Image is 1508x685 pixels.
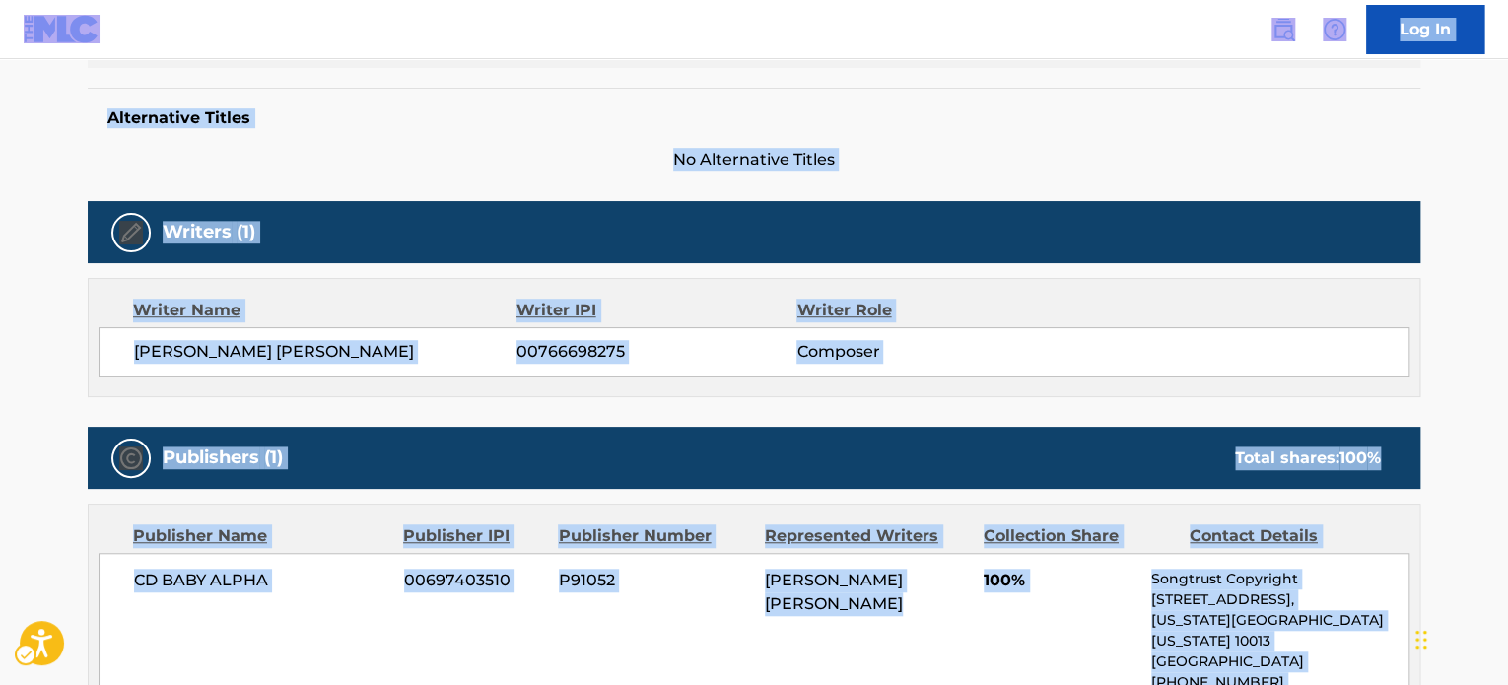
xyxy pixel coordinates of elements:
img: Publishers [119,446,143,470]
div: Drag [1415,610,1427,669]
span: [PERSON_NAME] [PERSON_NAME] [134,340,516,364]
div: Publisher IPI [403,524,543,548]
span: No Alternative Titles [88,148,1420,171]
div: Collection Share [984,524,1175,548]
div: Contact Details [1190,524,1381,548]
img: search [1271,18,1295,41]
span: 00766698275 [516,340,796,364]
div: Chat Widget [1409,590,1508,685]
p: Songtrust Copyright [1151,569,1408,589]
div: Total shares: [1235,446,1381,470]
span: 100% [984,569,1136,592]
div: Represented Writers [765,524,969,548]
span: Composer [796,340,1052,364]
p: [STREET_ADDRESS], [1151,589,1408,610]
img: Writers [119,221,143,244]
span: 00697403510 [404,569,544,592]
h5: Writers (1) [163,221,255,243]
span: CD BABY ALPHA [134,569,389,592]
h5: Publishers (1) [163,446,283,469]
div: Writer Name [133,299,516,322]
div: Publisher Name [133,524,388,548]
a: Log In [1366,5,1484,54]
span: P91052 [559,569,750,592]
p: [GEOGRAPHIC_DATA] [1151,651,1408,672]
span: [PERSON_NAME] [PERSON_NAME] [765,571,903,613]
div: Writer IPI [516,299,797,322]
h5: Alternative Titles [107,108,1401,128]
p: [US_STATE][GEOGRAPHIC_DATA][US_STATE] 10013 [1151,610,1408,651]
span: 100 % [1339,448,1381,467]
iframe: Hubspot Iframe [1409,590,1508,685]
div: Writer Role [796,299,1052,322]
img: help [1323,18,1346,41]
div: Publisher Number [558,524,749,548]
img: MLC Logo [24,15,100,43]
